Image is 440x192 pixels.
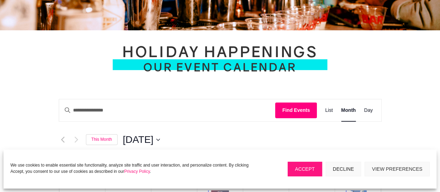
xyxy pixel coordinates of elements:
a: Previous month [59,136,67,144]
span: List [325,106,333,114]
span: [DATE] [123,133,153,147]
a: Display Events in Month View [341,99,356,121]
button: View preferences [365,162,430,176]
a: Privacy Policy [124,169,150,174]
h1: Holiday Happenings [122,44,317,62]
button: [DATE] [123,133,160,147]
button: Find Events [275,102,317,118]
span: Our Event Calendar [143,61,297,74]
a: Display Events in Day View [364,99,373,121]
button: Next month [72,136,81,144]
button: Accept [288,162,322,176]
p: We use cookies to enable essential site functionality, analyze site traffic and user interaction,... [10,162,263,175]
button: Decline [326,162,361,176]
span: Day [364,106,373,114]
span: Month [341,106,356,114]
input: Enter Keyword. Search for events by Keyword. [59,99,275,121]
a: This Month [86,134,118,145]
a: Display Events in List View [325,99,333,121]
